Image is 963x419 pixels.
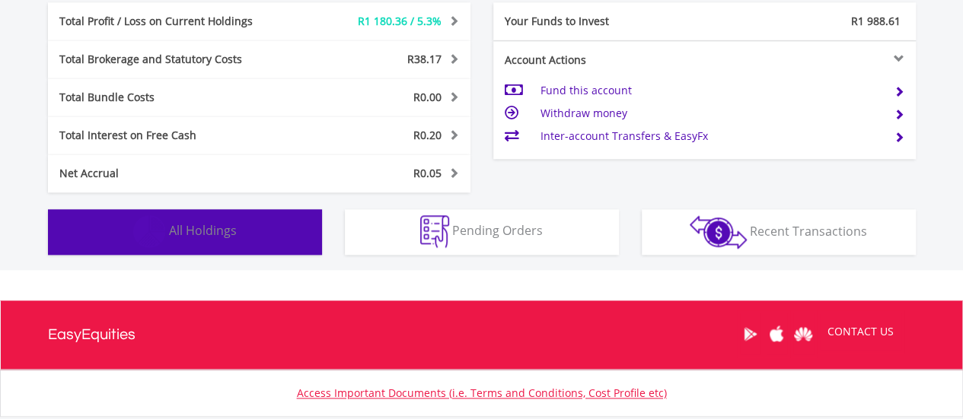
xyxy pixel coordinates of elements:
td: Inter-account Transfers & EasyFx [540,125,882,148]
button: Pending Orders [345,209,619,255]
img: transactions-zar-wht.png [690,215,747,249]
span: R0.05 [413,166,442,180]
button: All Holdings [48,209,322,255]
a: CONTACT US [817,310,904,353]
div: Total Bundle Costs [48,90,295,105]
span: All Holdings [169,222,237,239]
div: Total Profit / Loss on Current Holdings [48,14,295,29]
span: R38.17 [407,52,442,66]
div: Total Brokerage and Statutory Costs [48,52,295,67]
span: R0.20 [413,128,442,142]
div: Account Actions [493,52,705,68]
a: EasyEquities [48,300,136,369]
a: Huawei [790,310,817,357]
img: pending_instructions-wht.png [420,215,449,248]
span: Recent Transactions [750,222,867,239]
span: Pending Orders [452,222,543,239]
a: Google Play [737,310,764,357]
div: Total Interest on Free Cash [48,128,295,143]
td: Withdraw money [540,102,882,125]
a: Apple [764,310,790,357]
a: Access Important Documents (i.e. Terms and Conditions, Cost Profile etc) [297,386,667,400]
button: Recent Transactions [642,209,916,255]
span: R0.00 [413,90,442,104]
div: Net Accrual [48,166,295,181]
img: holdings-wht.png [133,215,166,248]
span: R1 180.36 / 5.3% [358,14,442,28]
td: Fund this account [540,79,882,102]
span: R1 988.61 [851,14,901,28]
div: Your Funds to Invest [493,14,705,29]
